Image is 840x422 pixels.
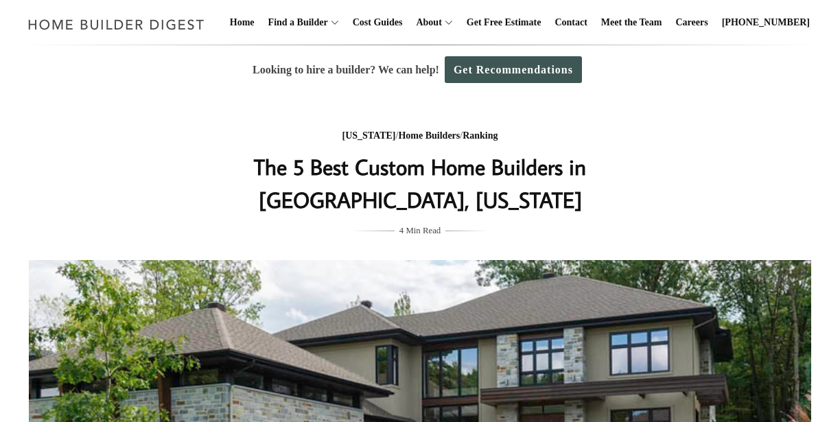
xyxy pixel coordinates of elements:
a: About [410,1,441,45]
a: Ranking [463,130,498,141]
a: Get Recommendations [445,56,582,83]
a: Meet the Team [596,1,668,45]
a: Home [224,1,260,45]
a: [US_STATE] [342,130,395,141]
a: Home Builders [398,130,460,141]
a: Find a Builder [263,1,328,45]
img: Home Builder Digest [22,11,211,38]
a: Cost Guides [347,1,408,45]
a: [PHONE_NUMBER] [716,1,815,45]
h1: The 5 Best Custom Home Builders in [GEOGRAPHIC_DATA], [US_STATE] [146,150,694,216]
a: Get Free Estimate [461,1,547,45]
a: Contact [549,1,592,45]
a: Careers [670,1,714,45]
div: / / [146,128,694,145]
span: 4 Min Read [399,223,441,238]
